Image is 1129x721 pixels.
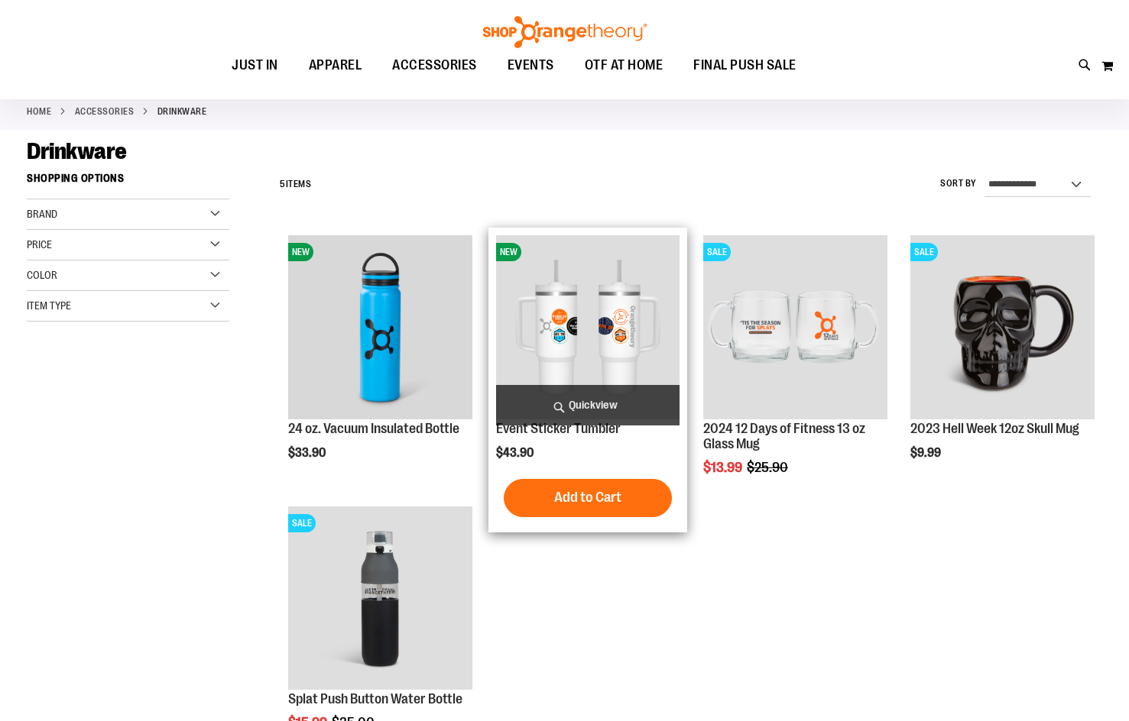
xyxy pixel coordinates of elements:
button: Add to Cart [504,479,672,517]
span: Color [27,269,57,281]
img: OTF 40 oz. Sticker Tumbler [496,235,680,419]
a: JUST IN [216,48,294,83]
div: product [903,228,1102,498]
h2: Items [280,173,311,196]
img: Product image for 25oz. Splat Push Button Water Bottle Grey [288,506,472,690]
span: $43.90 [496,446,536,460]
div: product [488,228,688,532]
a: 2023 Hell Week 12oz Skull Mug [910,421,1079,436]
a: Main image of 2024 12 Days of Fitness 13 oz Glass MugSALE [703,235,887,422]
span: $13.99 [703,460,745,475]
img: 24 oz. Vacuum Insulated Bottle [288,235,472,419]
a: Product image for Hell Week 12oz Skull MugSALE [910,235,1095,422]
a: Event Sticker Tumbler [496,421,621,436]
img: Main image of 2024 12 Days of Fitness 13 oz Glass Mug [703,235,887,419]
a: ACCESSORIES [377,48,492,82]
span: Price [27,238,52,251]
a: OTF 40 oz. Sticker TumblerNEW [496,235,680,422]
span: 5 [280,179,286,189]
span: ACCESSORIES [392,48,477,82]
span: Drinkware [27,138,127,164]
span: EVENTS [508,48,554,82]
span: Add to Cart [554,489,621,506]
strong: Shopping Options [27,165,229,199]
span: SALE [910,243,938,261]
span: SALE [288,514,316,532]
a: 24 oz. Vacuum Insulated Bottle [288,421,459,436]
span: APPAREL [309,48,362,82]
span: NEW [288,243,313,261]
div: product [281,228,480,498]
a: FINAL PUSH SALE [678,48,812,83]
a: OTF AT HOME [569,48,679,83]
span: $33.90 [288,446,328,460]
a: EVENTS [492,48,569,83]
a: Home [27,105,51,118]
label: Sort By [940,177,977,190]
span: Item Type [27,299,71,312]
span: $9.99 [910,446,943,460]
span: Brand [27,208,57,220]
a: Quickview [496,385,680,425]
a: APPAREL [294,48,378,83]
span: NEW [496,243,521,261]
a: Product image for 25oz. Splat Push Button Water Bottle GreySALE [288,506,472,693]
span: SALE [703,243,731,261]
img: Product image for Hell Week 12oz Skull Mug [910,235,1095,419]
span: JUST IN [232,48,278,82]
a: Splat Push Button Water Bottle [288,691,462,706]
img: Shop Orangetheory [481,16,649,48]
a: 24 oz. Vacuum Insulated BottleNEW [288,235,472,422]
span: $25.90 [747,460,790,475]
a: 2024 12 Days of Fitness 13 oz Glass Mug [703,421,865,451]
div: product [696,228,895,513]
span: FINAL PUSH SALE [693,48,796,82]
span: OTF AT HOME [585,48,663,82]
strong: Drinkware [157,105,207,118]
a: ACCESSORIES [75,105,135,118]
